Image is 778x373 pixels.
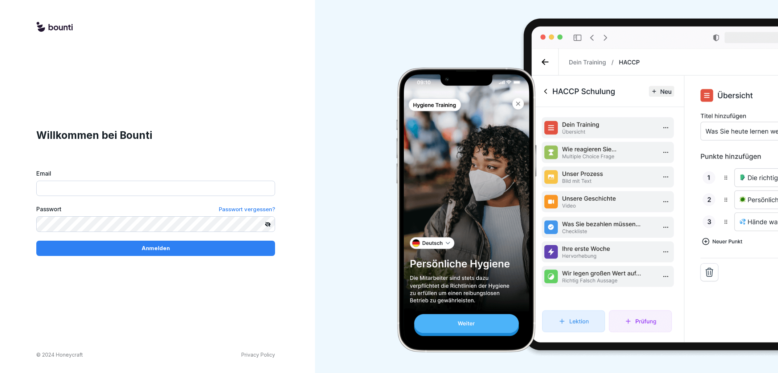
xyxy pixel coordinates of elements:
h1: Willkommen bei Bounti [36,128,275,143]
label: Email [36,169,275,178]
a: Privacy Policy [241,351,275,358]
img: logo.svg [36,22,73,33]
p: © 2024 Honeycraft [36,351,83,358]
a: Passwort vergessen? [219,205,275,214]
span: Passwort vergessen? [219,206,275,213]
p: Anmelden [142,244,170,252]
label: Passwort [36,205,61,214]
button: Anmelden [36,241,275,256]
